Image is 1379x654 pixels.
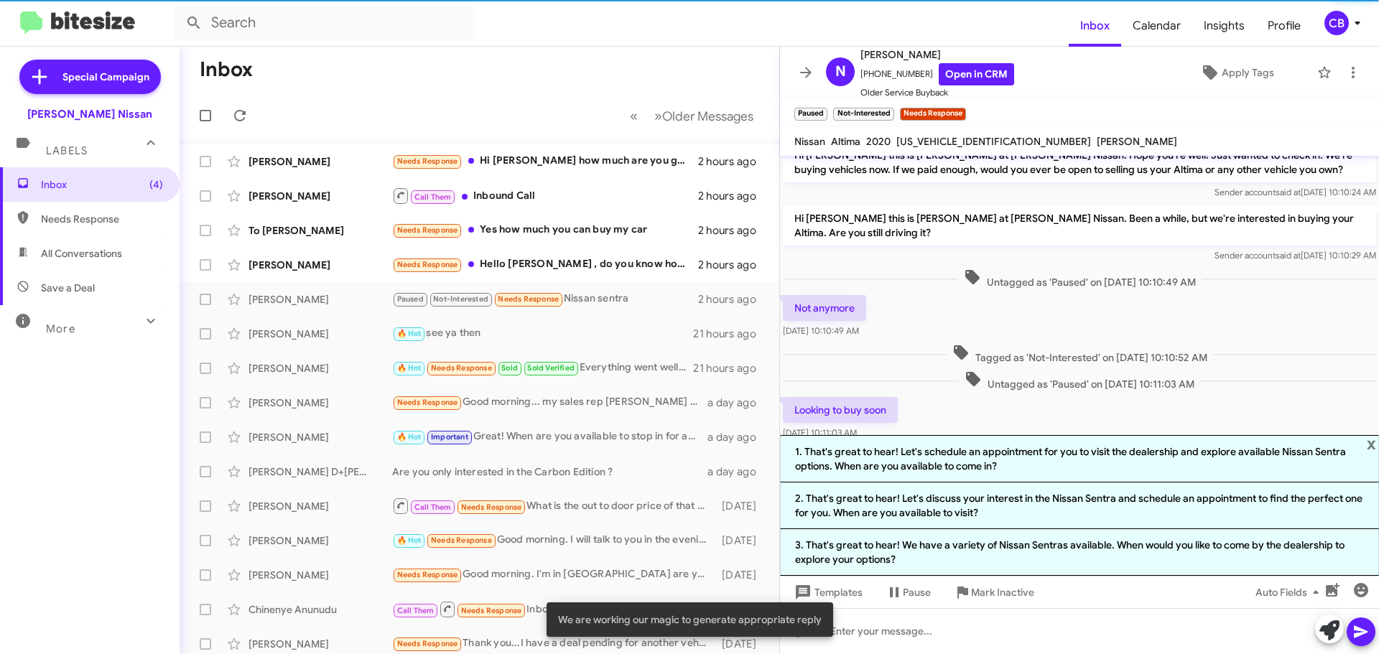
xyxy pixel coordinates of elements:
[1367,435,1376,452] span: x
[794,135,825,148] span: Nissan
[947,344,1213,365] span: Tagged as 'Not-Interested' on [DATE] 10:10:52 AM
[392,497,715,515] div: What is the out to door price of that Kicks?
[958,268,1202,289] span: Untagged as 'Paused' on [DATE] 10:10:49 AM
[866,135,891,148] span: 2020
[896,135,1091,148] span: [US_VEHICLE_IDENTIFICATION_NUMBER]
[783,397,898,423] p: Looking to buy soon
[392,566,715,583] div: Good morning. I'm in [GEOGRAPHIC_DATA] are you able to get me stock #250838A for $25k total drive...
[780,482,1379,529] li: 2. That's great to hear! Let's discuss your interest in the Nissan Sentra and schedule an appoint...
[19,60,161,94] a: Special Campaign
[831,135,860,148] span: Altima
[1163,60,1310,85] button: Apply Tags
[780,435,1379,482] li: 1. That's great to hear! Let's schedule an appointment for you to visit the dealership and explor...
[249,568,392,582] div: [PERSON_NAME]
[46,322,75,335] span: More
[939,63,1014,85] a: Open in CRM
[860,63,1014,85] span: [PHONE_NUMBER]
[783,205,1376,246] p: Hi [PERSON_NAME] this is [PERSON_NAME] at [PERSON_NAME] Nissan. Been a while, but we're intereste...
[392,153,698,169] div: Hi [PERSON_NAME] how much are you guys buying them for?
[249,430,392,444] div: [PERSON_NAME]
[397,329,422,338] span: 🔥 Hot
[1255,579,1324,605] span: Auto Fields
[707,464,768,479] div: a day ago
[392,394,707,411] div: Good morning... my sales rep [PERSON_NAME] was great sadly the numbers were not there. It's ok so...
[715,568,768,582] div: [DATE]
[41,281,95,295] span: Save a Deal
[971,579,1034,605] span: Mark Inactive
[693,327,768,341] div: 21 hours ago
[249,292,392,307] div: [PERSON_NAME]
[1256,5,1312,47] span: Profile
[1215,187,1376,197] span: Sender account [DATE] 10:10:24 AM
[1215,250,1376,261] span: Sender account [DATE] 10:10:29 AM
[397,294,424,304] span: Paused
[1192,5,1256,47] a: Insights
[392,464,707,479] div: Are you only interested in the Carbon Edition ?
[249,189,392,203] div: [PERSON_NAME]
[392,429,707,445] div: Great! When are you available to stop in for an appraisal ? Address is [STREET_ADDRESS]
[646,101,762,131] button: Next
[431,363,492,373] span: Needs Response
[249,327,392,341] div: [PERSON_NAME]
[431,432,468,442] span: Important
[27,107,152,121] div: [PERSON_NAME] Nissan
[833,108,893,121] small: Not-Interested
[942,579,1046,605] button: Mark Inactive
[249,154,392,169] div: [PERSON_NAME]
[791,579,863,605] span: Templates
[249,258,392,272] div: [PERSON_NAME]
[835,60,846,83] span: N
[1069,5,1121,47] a: Inbox
[397,398,458,407] span: Needs Response
[698,154,768,169] div: 2 hours ago
[392,222,698,238] div: Yes how much you can buy my car
[431,536,492,545] span: Needs Response
[630,107,638,125] span: «
[900,108,966,121] small: Needs Response
[527,363,575,373] span: Sold Verified
[414,192,452,202] span: Call Them
[1312,11,1363,35] button: CB
[249,396,392,410] div: [PERSON_NAME]
[397,432,422,442] span: 🔥 Hot
[433,294,488,304] span: Not-Interested
[174,6,475,40] input: Search
[1097,135,1177,148] span: [PERSON_NAME]
[698,223,768,238] div: 2 hours ago
[397,363,422,373] span: 🔥 Hot
[860,46,1014,63] span: [PERSON_NAME]
[392,187,698,205] div: Inbound Call
[397,570,458,579] span: Needs Response
[783,325,859,336] span: [DATE] 10:10:49 AM
[698,258,768,272] div: 2 hours ago
[780,529,1379,576] li: 3. That's great to hear! We have a variety of Nissan Sentras available. When would you like to co...
[392,360,693,376] div: Everything went well. Would you tell [PERSON_NAME] we got our issue solved. Would you please ask ...
[1324,11,1349,35] div: CB
[707,396,768,410] div: a day ago
[41,246,122,261] span: All Conversations
[249,223,392,238] div: To [PERSON_NAME]
[501,363,518,373] span: Sold
[397,260,458,269] span: Needs Response
[46,144,88,157] span: Labels
[249,499,392,513] div: [PERSON_NAME]
[693,361,768,375] div: 21 hours ago
[392,532,715,548] div: Good morning. I will talk to you in the evening around 6 pm
[715,533,768,548] div: [DATE]
[392,600,715,618] div: Inbound Call
[783,295,866,321] p: Not anymore
[715,499,768,513] div: [DATE]
[41,177,163,192] span: Inbox
[1121,5,1192,47] span: Calendar
[249,533,392,548] div: [PERSON_NAME]
[397,225,458,235] span: Needs Response
[1222,60,1274,85] span: Apply Tags
[62,70,149,84] span: Special Campaign
[874,579,942,605] button: Pause
[783,427,857,438] span: [DATE] 10:11:03 AM
[783,142,1376,182] p: Hi [PERSON_NAME] this is [PERSON_NAME] at [PERSON_NAME] Nissan. Hope you're well! Just wanted to ...
[200,58,253,81] h1: Inbox
[149,177,163,192] span: (4)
